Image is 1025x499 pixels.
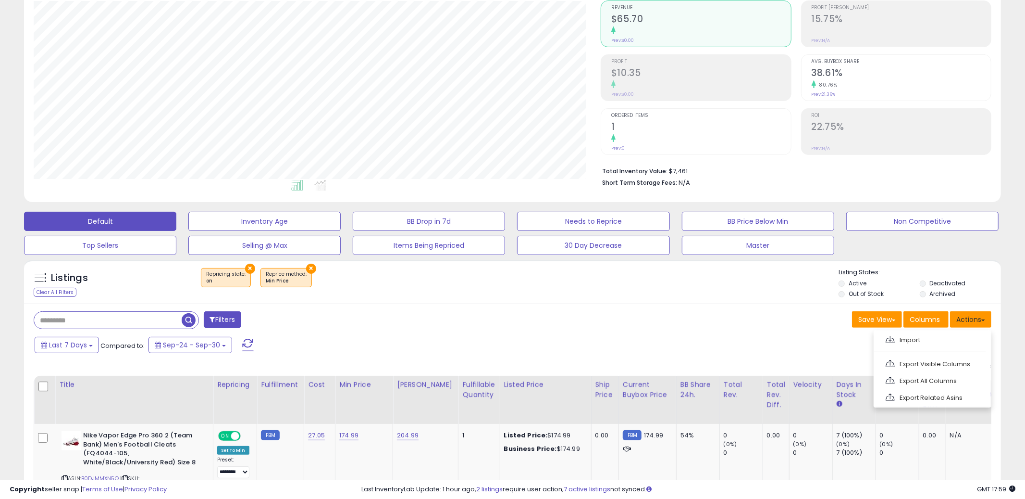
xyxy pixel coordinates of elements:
[682,236,834,255] button: Master
[611,5,790,11] span: Revenue
[49,340,87,350] span: Last 7 Days
[82,485,123,494] a: Terms of Use
[83,431,200,469] b: Nike Vapor Edge Pro 360 2 (Team Bank) Men's Football Cleats (FQ4044-105, White/Black/University R...
[595,431,611,440] div: 0.00
[219,432,231,440] span: ON
[339,431,358,440] a: 174.99
[793,380,828,390] div: Velocity
[812,121,991,134] h2: 22.75%
[879,390,984,405] a: Export Related Asins
[217,457,249,478] div: Preset:
[504,431,584,440] div: $174.99
[595,380,615,400] div: Ship Price
[950,311,991,328] button: Actions
[611,121,790,134] h2: 1
[261,380,300,390] div: Fulfillment
[793,431,832,440] div: 0
[266,270,307,285] span: Reprice method :
[950,431,1004,440] div: N/A
[837,440,850,448] small: (0%)
[611,67,790,80] h2: $10.35
[100,341,145,350] span: Compared to:
[188,236,341,255] button: Selling @ Max
[879,357,984,371] a: Export Visible Columns
[611,13,790,26] h2: $65.70
[339,380,389,390] div: Min Price
[812,59,991,64] span: Avg. Buybox Share
[812,38,830,43] small: Prev: N/A
[816,81,838,89] small: 80.76%
[793,440,807,448] small: (0%)
[477,485,503,494] a: 2 listings
[837,400,842,409] small: Days In Stock.
[397,431,419,440] a: 204.99
[261,430,280,440] small: FBM
[308,431,325,440] a: 27.05
[724,380,759,400] div: Total Rev.
[880,448,919,457] div: 0
[879,373,984,388] a: Export All Columns
[602,179,677,187] b: Short Term Storage Fees:
[353,236,505,255] button: Items Being Repriced
[849,290,884,298] label: Out of Stock
[930,279,966,287] label: Deactivated
[362,485,1015,494] div: Last InventoryLab Update: 1 hour ago, require user action, not synced.
[611,145,625,151] small: Prev: 0
[397,380,454,390] div: [PERSON_NAME]
[124,485,167,494] a: Privacy Policy
[266,278,307,284] div: Min Price
[462,431,492,440] div: 1
[163,340,220,350] span: Sep-24 - Sep-30
[812,145,830,151] small: Prev: N/A
[903,311,949,328] button: Columns
[353,212,505,231] button: BB Drop in 7d
[504,444,557,453] b: Business Price:
[10,485,167,494] div: seller snap | |
[148,337,232,353] button: Sep-24 - Sep-30
[462,380,495,400] div: Fulfillable Quantity
[767,380,785,410] div: Total Rev. Diff.
[930,290,956,298] label: Archived
[517,236,669,255] button: 30 Day Decrease
[767,431,782,440] div: 0.00
[880,440,893,448] small: (0%)
[724,440,737,448] small: (0%)
[504,380,587,390] div: Listed Price
[564,485,611,494] a: 7 active listings
[880,431,919,440] div: 0
[623,430,642,440] small: FBM
[812,5,991,11] span: Profit [PERSON_NAME]
[81,474,119,483] a: B0DJMMXN5Q
[24,212,176,231] button: Default
[812,67,991,80] h2: 38.61%
[217,380,253,390] div: Repricing
[34,288,76,297] div: Clear All Filters
[724,448,763,457] div: 0
[24,236,176,255] button: Top Sellers
[644,431,663,440] span: 174.99
[206,270,246,285] span: Repricing state :
[837,380,872,400] div: Days In Stock
[188,212,341,231] button: Inventory Age
[206,278,246,284] div: on
[679,178,690,187] span: N/A
[923,380,942,410] div: Total Profit Diff.
[611,38,634,43] small: Prev: $0.00
[680,431,712,440] div: 54%
[680,380,716,400] div: BB Share 24h.
[837,448,876,457] div: 7 (100%)
[682,212,834,231] button: BB Price Below Min
[306,264,316,274] button: ×
[245,264,255,274] button: ×
[812,113,991,118] span: ROI
[204,311,241,328] button: Filters
[517,212,669,231] button: Needs to Reprice
[62,431,81,450] img: 31RX+9eUpxL._SL40_.jpg
[504,445,584,453] div: $174.99
[812,13,991,26] h2: 15.75%
[10,485,45,494] strong: Copyright
[977,485,1015,494] span: 2025-10-8 17:59 GMT
[910,315,940,324] span: Columns
[923,431,939,440] div: 0.00
[724,431,763,440] div: 0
